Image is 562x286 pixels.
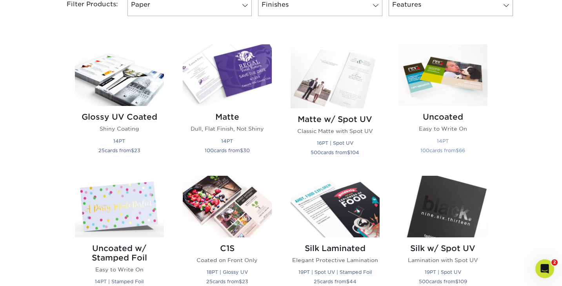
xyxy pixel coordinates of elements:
span: $ [456,148,459,153]
p: Easy to Write On [75,266,164,273]
img: Uncoated Postcards [398,44,487,106]
h2: Silk Laminated [291,244,380,253]
h2: Uncoated [398,112,487,122]
small: 19PT | Spot UV [425,269,461,275]
span: 23 [134,148,140,153]
img: Silk w/ Spot UV Postcards [398,176,487,237]
span: 100 [420,148,429,153]
h2: Matte w/ Spot UV [291,115,380,124]
h2: C1S [183,244,272,253]
span: 100 [205,148,214,153]
h2: Uncoated w/ Stamped Foil [75,244,164,262]
p: Coated on Front Only [183,256,272,264]
small: cards from [311,149,359,155]
img: Uncoated w/ Stamped Foil Postcards [75,176,164,237]
small: cards from [98,148,140,153]
span: $ [346,279,349,284]
small: 14PT [113,138,125,144]
h2: Matte [183,112,272,122]
small: 16PT | Spot UV [317,140,353,146]
small: 18PT | Glossy UV [207,269,248,275]
iframe: Intercom live chat [535,259,554,278]
span: 104 [350,149,359,155]
small: 14PT [221,138,233,144]
span: $ [455,279,458,284]
small: cards from [419,279,467,284]
span: 25 [314,279,320,284]
span: 30 [243,148,250,153]
small: cards from [420,148,465,153]
h2: Silk w/ Spot UV [398,244,487,253]
iframe: Google Customer Reviews [2,262,67,283]
span: 500 [419,279,429,284]
p: Classic Matte with Spot UV [291,127,380,135]
p: Easy to Write On [398,125,487,133]
h2: Glossy UV Coated [75,112,164,122]
span: 25 [206,279,213,284]
small: 14PT [437,138,449,144]
a: Uncoated Postcards Uncoated Easy to Write On 14PT 100cards from$66 [398,44,487,166]
small: 19PT | Spot UV | Stamped Foil [298,269,372,275]
small: cards from [206,279,248,284]
span: 109 [458,279,467,284]
p: Elegant Protective Lamination [291,256,380,264]
a: Glossy UV Coated Postcards Glossy UV Coated Shiny Coating 14PT 25cards from$23 [75,44,164,166]
p: Lamination with Spot UV [398,256,487,264]
img: Matte Postcards [183,44,272,106]
img: C1S Postcards [183,176,272,237]
span: 500 [311,149,321,155]
small: cards from [314,279,356,284]
a: Matte Postcards Matte Dull, Flat Finish, Not Shiny 14PT 100cards from$30 [183,44,272,166]
span: 25 [98,148,105,153]
p: Dull, Flat Finish, Not Shiny [183,125,272,133]
p: Shiny Coating [75,125,164,133]
a: Matte w/ Spot UV Postcards Matte w/ Spot UV Classic Matte with Spot UV 16PT | Spot UV 500cards fr... [291,44,380,166]
span: 23 [242,279,248,284]
span: 66 [459,148,465,153]
span: $ [347,149,350,155]
span: $ [131,148,134,153]
span: $ [239,279,242,284]
small: cards from [205,148,250,153]
span: 44 [349,279,356,284]
span: $ [240,148,243,153]
span: 2 [551,259,558,266]
img: Glossy UV Coated Postcards [75,44,164,106]
img: Matte w/ Spot UV Postcards [291,44,380,108]
img: Silk Laminated Postcards [291,176,380,237]
small: 14PT | Stamped Foil [95,279,144,284]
